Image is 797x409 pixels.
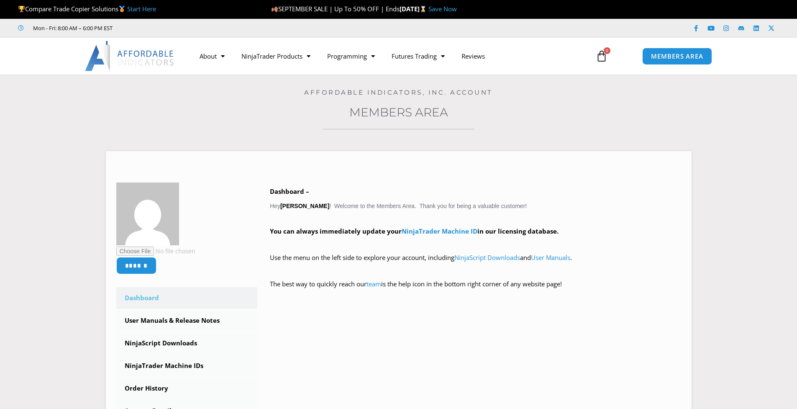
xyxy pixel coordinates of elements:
a: Affordable Indicators, Inc. Account [304,88,493,96]
a: User Manuals & Release Notes [116,310,258,332]
a: 0 [583,44,620,68]
strong: You can always immediately update your in our licensing database. [270,227,559,235]
span: 0 [604,47,610,54]
img: 🏆 [18,6,25,12]
img: ⌛ [420,6,426,12]
p: Use the menu on the left side to explore your account, including and . [270,252,681,275]
div: Hey ! Welcome to the Members Area. Thank you for being a valuable customer! [270,186,681,302]
a: NinjaScript Downloads [116,332,258,354]
strong: [PERSON_NAME] [280,203,329,209]
span: SEPTEMBER SALE | Up To 50% OFF | Ends [271,5,400,13]
a: Dashboard [116,287,258,309]
a: NinjaTrader Machine IDs [116,355,258,377]
b: Dashboard – [270,187,309,195]
img: 🥇 [119,6,125,12]
span: Mon - Fri: 8:00 AM – 6:00 PM EST [31,23,113,33]
span: Compare Trade Copier Solutions [18,5,156,13]
a: About [191,46,233,66]
a: Programming [319,46,383,66]
a: Reviews [453,46,493,66]
p: The best way to quickly reach our is the help icon in the bottom right corner of any website page! [270,278,681,302]
span: MEMBERS AREA [651,53,703,59]
img: 🍂 [272,6,278,12]
strong: [DATE] [400,5,428,13]
a: team [366,280,381,288]
a: NinjaTrader Products [233,46,319,66]
a: User Manuals [531,253,570,262]
a: Save Now [428,5,457,13]
img: LogoAI | Affordable Indicators – NinjaTrader [85,41,175,71]
a: Start Here [127,5,156,13]
a: NinjaScript Downloads [454,253,520,262]
a: Order History [116,378,258,399]
a: Members Area [349,105,448,119]
nav: Menu [191,46,586,66]
a: NinjaTrader Machine ID [402,227,477,235]
iframe: Customer reviews powered by Trustpilot [124,24,250,32]
a: Futures Trading [383,46,453,66]
a: MEMBERS AREA [642,48,712,65]
img: 9d31bb7e1ea77eb2c89bd929555c5df615da391e752d5da808b8d55deb7a798c [116,183,179,245]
